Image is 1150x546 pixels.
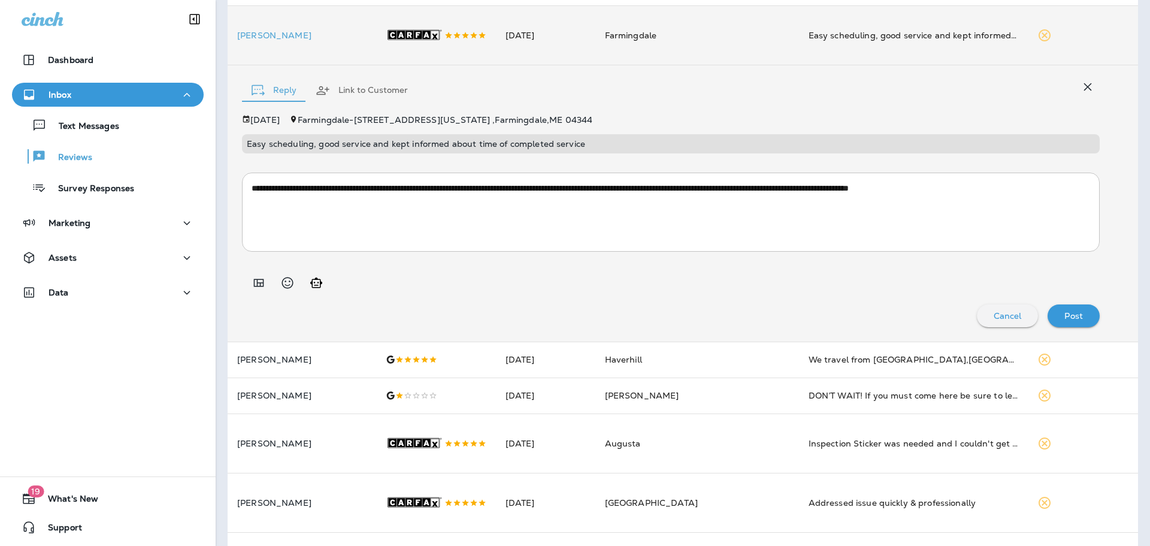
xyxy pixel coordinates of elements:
[304,271,328,295] button: Generate AI response
[276,271,299,295] button: Select an emoji
[237,355,367,364] p: [PERSON_NAME]
[250,115,280,125] p: [DATE]
[237,391,367,400] p: [PERSON_NAME]
[809,390,1018,402] div: DON’T WAIT! If you must come here be sure to leave your vehicle. Went to get 4 tires. Told the gu...
[48,55,93,65] p: Dashboard
[12,211,204,235] button: Marketing
[496,342,595,378] td: [DATE]
[237,498,367,508] p: [PERSON_NAME]
[237,31,367,40] p: [PERSON_NAME]
[994,311,1022,321] p: Cancel
[49,288,69,297] p: Data
[1064,311,1083,321] p: Post
[977,304,1039,327] button: Cancel
[247,139,1095,149] p: Easy scheduling, good service and kept informed about time of completed service
[496,378,595,414] td: [DATE]
[12,246,204,270] button: Assets
[46,183,134,195] p: Survey Responses
[36,494,98,508] span: What's New
[12,515,204,539] button: Support
[496,414,595,473] td: [DATE]
[605,30,657,41] span: Farmingdale
[47,121,119,132] p: Text Messages
[49,218,90,228] p: Marketing
[12,83,204,107] button: Inbox
[237,439,367,448] p: [PERSON_NAME]
[178,7,211,31] button: Collapse Sidebar
[306,69,417,112] button: Link to Customer
[809,497,1018,509] div: Addressed issue quickly & professionally
[496,5,595,65] td: [DATE]
[496,473,595,532] td: [DATE]
[12,280,204,304] button: Data
[605,438,641,449] span: Augusta
[605,354,642,365] span: Haverhill
[12,487,204,511] button: 19What's New
[1048,304,1100,327] button: Post
[809,438,1018,450] div: Inspection Sticker was needed and I couldn't get over the service. It was that fast and easy. I g...
[28,485,44,497] span: 19
[605,497,698,508] span: [GEOGRAPHIC_DATA]
[298,114,592,125] span: Farmingdale - [STREET_ADDRESS][US_STATE] , Farmingdale , ME 04344
[36,523,82,537] span: Support
[46,152,92,164] p: Reviews
[237,31,367,40] div: Click to view Customer Drawer
[242,69,306,112] button: Reply
[809,29,1018,41] div: Easy scheduling, good service and kept informed about time of completed service
[49,253,77,263] p: Assets
[12,48,204,72] button: Dashboard
[12,144,204,169] button: Reviews
[605,390,679,401] span: [PERSON_NAME]
[809,354,1018,366] div: We travel from Canandaigua,NY to Bass Harbor,ME. three times a year. Woodsville,NH is our half wa...
[12,175,204,200] button: Survey Responses
[49,90,71,99] p: Inbox
[247,271,271,295] button: Add in a premade template
[12,113,204,138] button: Text Messages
